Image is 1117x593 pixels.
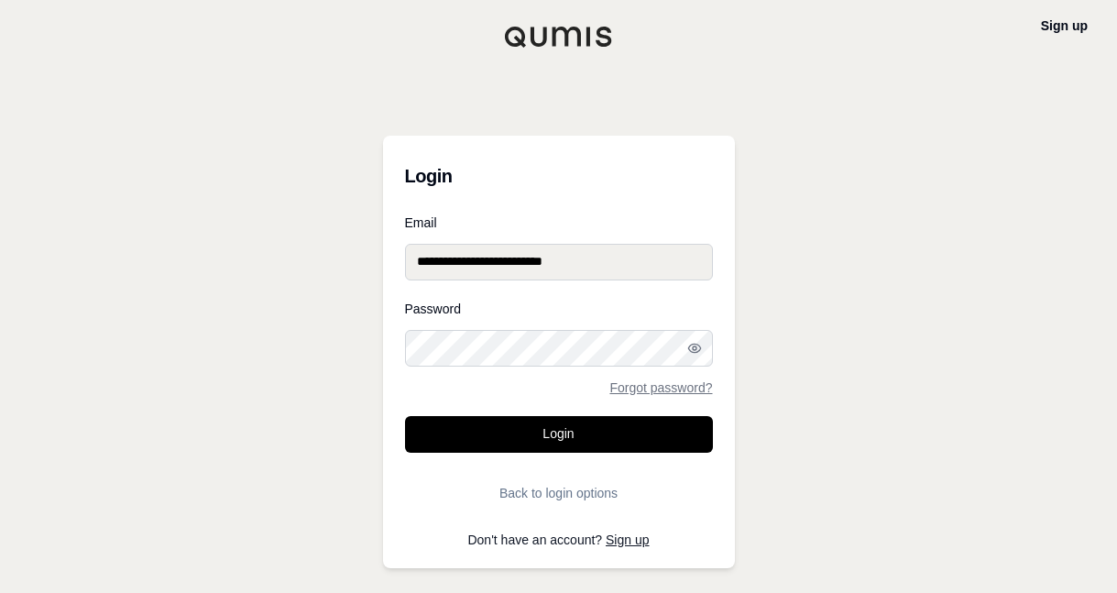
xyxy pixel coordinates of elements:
label: Password [405,302,713,315]
button: Back to login options [405,475,713,511]
a: Sign up [606,533,649,547]
button: Login [405,416,713,453]
label: Email [405,216,713,229]
h3: Login [405,158,713,194]
img: Qumis [504,26,614,48]
a: Sign up [1041,18,1088,33]
p: Don't have an account? [405,533,713,546]
a: Forgot password? [609,381,712,394]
